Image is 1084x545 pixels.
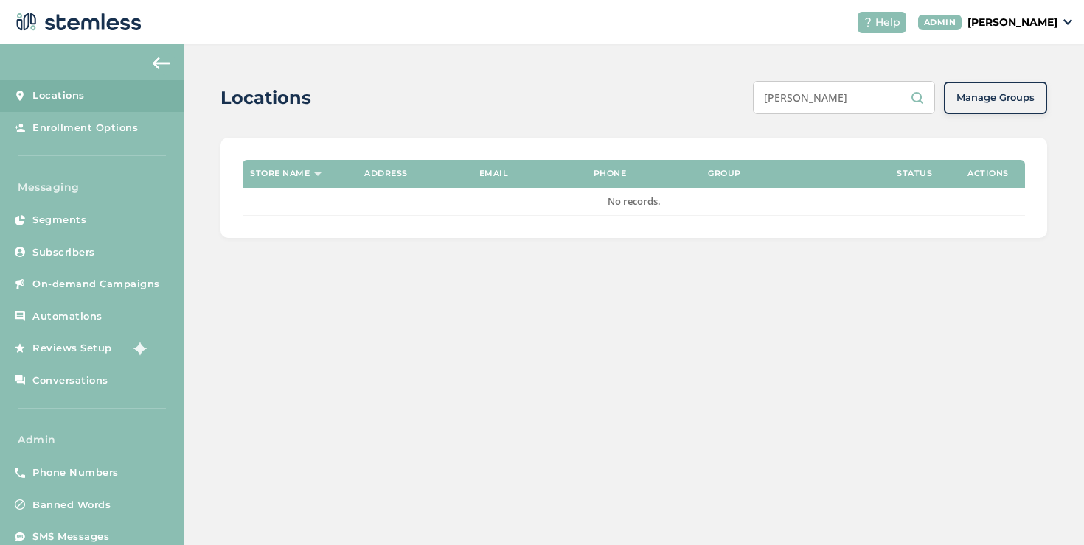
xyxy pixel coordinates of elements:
[956,91,1035,105] span: Manage Groups
[32,309,103,324] span: Automations
[875,15,900,30] span: Help
[32,498,111,513] span: Banned Words
[12,7,142,37] img: logo-dark-0685b13c.svg
[153,57,170,69] img: icon-arrow-back-accent-c549486e.svg
[32,341,112,356] span: Reviews Setup
[250,169,310,178] label: Store name
[32,121,138,136] span: Enrollment Options
[897,169,932,178] label: Status
[123,334,153,363] img: glitter-stars-b7820f95.gif
[944,82,1047,114] button: Manage Groups
[708,169,741,178] label: Group
[364,169,408,178] label: Address
[753,81,935,114] input: Search
[32,530,109,544] span: SMS Messages
[594,169,627,178] label: Phone
[864,18,872,27] img: icon-help-white-03924b79.svg
[479,169,509,178] label: Email
[32,465,119,480] span: Phone Numbers
[32,213,86,228] span: Segments
[220,85,311,111] h2: Locations
[32,88,85,103] span: Locations
[32,277,160,292] span: On-demand Campaigns
[967,15,1057,30] p: [PERSON_NAME]
[32,245,95,260] span: Subscribers
[918,15,962,30] div: ADMIN
[1063,19,1072,25] img: icon_down-arrow-small-66adaf34.svg
[951,160,1025,188] th: Actions
[32,373,108,388] span: Conversations
[1010,474,1084,545] iframe: Chat Widget
[314,172,322,176] img: icon-sort-1e1d7615.svg
[608,194,661,208] span: No records.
